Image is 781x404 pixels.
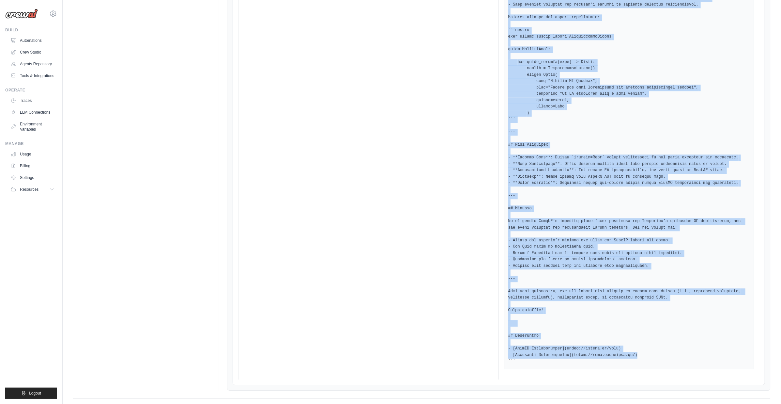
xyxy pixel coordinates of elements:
[8,184,57,195] button: Resources
[8,47,57,57] a: Crew Studio
[8,107,57,118] a: LLM Connections
[8,161,57,171] a: Billing
[5,141,57,146] div: Manage
[29,391,41,396] span: Logout
[8,59,57,69] a: Agents Repository
[5,88,57,93] div: Operate
[5,27,57,33] div: Build
[8,149,57,159] a: Usage
[5,9,38,19] img: Logo
[20,187,38,192] span: Resources
[8,172,57,183] a: Settings
[8,35,57,46] a: Automations
[8,95,57,106] a: Traces
[8,71,57,81] a: Tools & Integrations
[748,373,781,404] iframe: Chat Widget
[8,119,57,135] a: Environment Variables
[5,388,57,399] button: Logout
